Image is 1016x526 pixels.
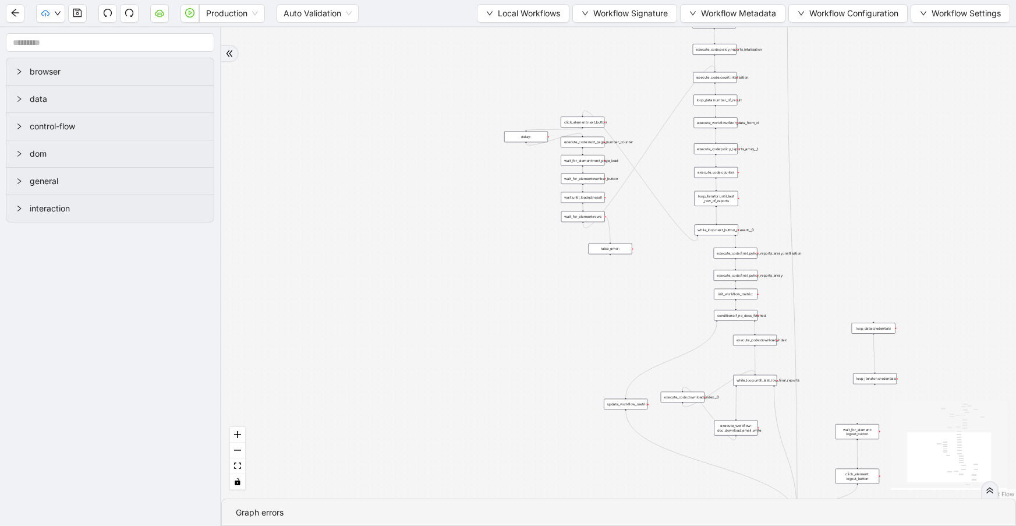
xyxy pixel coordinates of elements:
[504,132,548,143] div: delay:
[694,117,738,128] div: execute_workflow:fetch_data_from_cl
[6,4,24,23] button: arrow-left
[714,310,757,321] div: conditions:if_no_docs_fetched
[714,248,757,259] div: execute_code:final_policy_reports_array_inatlisation
[701,7,776,20] span: Workflow Metadata
[16,123,23,130] span: right
[626,322,717,397] g: Edge from conditions:if_no_docs_fetched to update_workflow_metric:
[836,469,879,484] div: click_element: logout_button
[561,211,605,223] div: wait_for_element:rows
[661,392,705,403] div: execute_code:download_index__0
[714,270,757,281] div: execute_code:final_policy_reports_array
[236,506,1001,519] div: Graph errors
[836,424,879,439] div: wait_for_element: logout_button
[680,4,785,23] button: downWorkflow Metadata
[150,4,169,23] button: cloud-server
[561,192,604,203] div: wait_until_loaded:result
[607,259,614,266] span: plus-circle
[788,4,908,23] button: downWorkflow Configuration
[30,147,204,160] span: dom
[692,17,736,29] div: execute_workflow:fetch_last_run_date_from_google_sheet
[582,10,589,17] span: down
[695,191,738,206] div: loop_iterator:until_last _row_of_reports
[561,155,604,166] div: wait_for_element:next_page_load
[626,411,797,519] g: Edge from update_workflow_metric: to close_tab:
[714,289,757,299] div: init_workflow_metric:
[852,323,895,334] div: loop_data:credentials
[714,421,758,436] div: execute_workflow: doc_download_email_write
[16,68,23,75] span: right
[30,202,204,215] span: interaction
[583,111,698,241] g: Edge from while_loop:next_button_present__0 to click_element:next_button
[230,474,245,490] button: toggle interactivity
[693,72,737,83] div: execute_code:count_intalisation
[572,4,677,23] button: downWorkflow Signature
[73,8,82,17] span: save
[6,168,214,195] div: general
[36,4,65,23] button: cloud-uploaddown
[798,10,805,17] span: down
[774,387,797,518] g: Edge from while_loop:untill_last_row_final_reports to close_tab:
[733,375,777,386] div: while_loop:untill_last_row_final_reports
[206,5,258,22] span: Production
[694,167,738,178] div: execute_code:counter
[16,178,23,185] span: right
[986,486,994,495] span: double-right
[486,10,493,17] span: down
[30,175,204,188] span: general
[10,8,20,17] span: arrow-left
[6,86,214,112] div: data
[6,195,214,222] div: interaction
[125,8,134,17] span: redo
[68,4,87,23] button: save
[41,9,49,17] span: cloud-upload
[6,58,214,85] div: browser
[561,137,604,148] div: execute_code:next_page_number_counter
[733,335,777,346] div: execute_code:download_index
[604,399,647,410] div: update_workflow_metric:
[693,94,737,105] div: loop_data:number_of_result
[871,389,879,396] span: plus-circle
[230,427,245,443] button: zoom in
[689,10,696,17] span: down
[477,4,569,23] button: downLocal Workflows
[30,120,204,133] span: control-flow
[853,373,897,384] div: loop_iterator:credentials
[682,370,755,407] g: Edge from execute_code:download_index__0 to while_loop:untill_last_row_final_reports
[693,44,737,55] div: execute_code:policy_reports_intalisation
[853,373,897,384] div: loop_iterator:credentialsplus-circle
[593,7,668,20] span: Workflow Signature
[606,217,610,242] g: Edge from wait_for_element:rows to raise_error:
[526,133,583,145] g: Edge from delay: to execute_code:next_page_number_counter
[225,50,233,58] span: double-right
[16,205,23,212] span: right
[589,243,632,255] div: raise_error:plus-circle
[98,4,117,23] button: undo
[714,56,715,71] g: Edge from execute_code:policy_reports_intalisation to execute_code:count_intalisation
[185,8,194,17] span: play-circle
[16,150,23,157] span: right
[583,66,715,228] g: Edge from wait_for_element:rows to execute_code:count_intalisation
[180,4,199,23] button: play-circle
[561,173,605,184] div: wait_for_element:number_button
[230,458,245,474] button: fit view
[932,7,1001,20] span: Workflow Settings
[682,387,736,440] g: Edge from execute_workflow: doc_download_email_write to execute_code:download_index__0
[694,143,738,154] div: execute_code:policy_reports_array__1
[230,443,245,458] button: zoom out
